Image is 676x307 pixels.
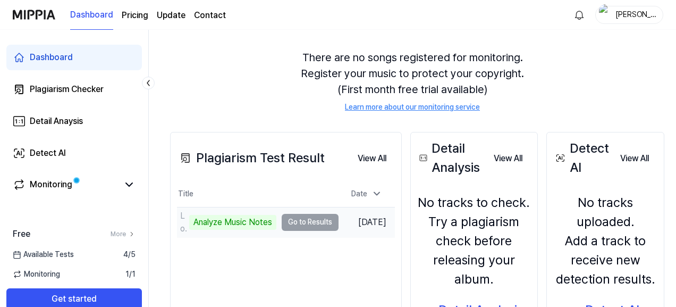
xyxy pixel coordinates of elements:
[339,207,395,237] td: [DATE]
[30,115,83,128] div: Detail Anaysis
[573,9,586,21] img: 알림
[13,269,60,280] span: Monitoring
[180,210,187,235] div: Loaded_Diaper
[595,6,663,24] button: profile[PERSON_NAME].turnerr
[70,1,113,30] a: Dashboard
[30,178,72,191] div: Monitoring
[6,109,142,134] a: Detail Anaysis
[157,9,185,22] a: Update
[13,249,74,260] span: Available Tests
[194,9,226,22] a: Contact
[485,148,531,169] button: View All
[6,140,142,166] a: Detect AI
[417,139,485,177] div: Detail Analysis
[30,51,73,64] div: Dashboard
[615,9,656,20] div: [PERSON_NAME].turnerr
[345,102,480,113] a: Learn more about our monitoring service
[417,193,531,289] div: No tracks to check. Try a plagiarism check before releasing your album.
[170,37,655,126] div: There are no songs registered for monitoring. Register your music to protect your copyright. (Fir...
[13,228,30,240] span: Free
[553,139,612,177] div: Detect AI
[347,185,386,203] div: Date
[612,148,657,169] button: View All
[189,215,276,230] div: Analyze Music Notes
[485,147,531,169] a: View All
[111,229,136,239] a: More
[13,178,119,191] a: Monitoring
[349,148,395,169] button: View All
[123,249,136,260] span: 4 / 5
[125,269,136,280] span: 1 / 1
[30,147,66,160] div: Detect AI
[553,193,657,289] div: No tracks uploaded. Add a track to receive new detection results.
[6,77,142,102] a: Plagiarism Checker
[612,147,657,169] a: View All
[122,9,148,22] a: Pricing
[30,83,104,96] div: Plagiarism Checker
[349,147,395,169] a: View All
[177,148,325,168] div: Plagiarism Test Result
[6,45,142,70] a: Dashboard
[599,4,612,26] img: profile
[177,181,339,207] th: Title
